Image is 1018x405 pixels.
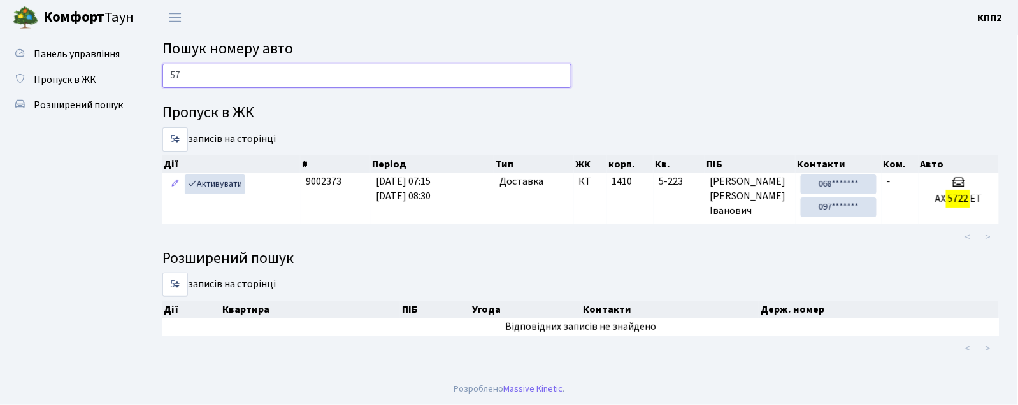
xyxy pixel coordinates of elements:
[579,174,602,189] span: КТ
[162,127,276,152] label: записів на сторінці
[607,155,654,173] th: корп.
[6,67,134,92] a: Пропуск в ЖК
[185,174,245,194] a: Активувати
[710,174,791,218] span: [PERSON_NAME] [PERSON_NAME] Іванович
[654,155,705,173] th: Кв.
[162,38,293,60] span: Пошук номеру авто
[6,92,134,118] a: Розширений пошук
[978,11,1003,25] b: КПП2
[34,47,120,61] span: Панель управління
[221,301,401,318] th: Квартира
[503,382,563,395] a: Massive Kinetic
[924,193,994,205] h5: АХ ЕТ
[162,250,999,268] h4: Розширений пошук
[162,273,276,297] label: записів на сторінці
[162,64,571,88] input: Пошук
[162,127,188,152] select: записів на сторінці
[301,155,371,173] th: #
[659,174,700,189] span: 5-223
[574,155,607,173] th: ЖК
[887,174,891,188] span: -
[454,382,564,396] div: Розроблено .
[162,104,999,122] h4: Пропуск в ЖК
[499,174,543,189] span: Доставка
[612,174,633,188] span: 1410
[168,174,183,194] a: Редагувати
[162,155,301,173] th: Дії
[376,174,431,203] span: [DATE] 07:15 [DATE] 08:30
[882,155,919,173] th: Ком.
[759,301,1000,318] th: Держ. номер
[978,10,1003,25] a: КПП2
[43,7,104,27] b: Комфорт
[401,301,471,318] th: ПІБ
[13,5,38,31] img: logo.png
[34,73,96,87] span: Пропуск в ЖК
[162,301,221,318] th: Дії
[582,301,759,318] th: Контакти
[494,155,574,173] th: Тип
[159,7,191,28] button: Переключити навігацію
[371,155,494,173] th: Період
[919,155,1000,173] th: Авто
[162,318,999,336] td: Відповідних записів не знайдено
[43,7,134,29] span: Таун
[471,301,582,318] th: Угода
[946,190,970,208] mark: 5722
[6,41,134,67] a: Панель управління
[705,155,796,173] th: ПІБ
[796,155,882,173] th: Контакти
[34,98,123,112] span: Розширений пошук
[162,273,188,297] select: записів на сторінці
[306,174,341,188] span: 9002373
